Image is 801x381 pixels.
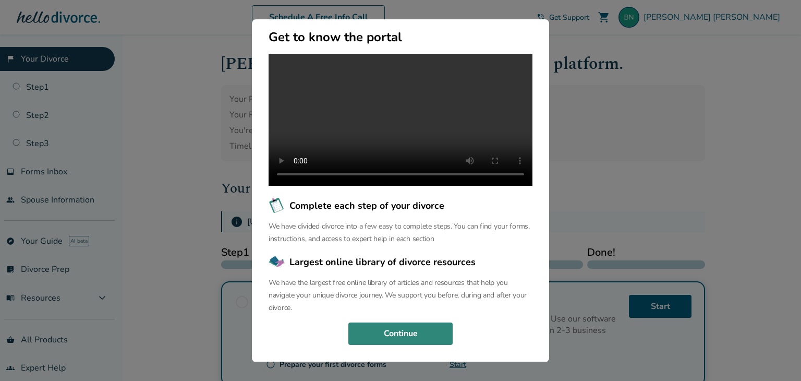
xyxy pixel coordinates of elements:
button: Continue [348,323,453,346]
iframe: Chat Widget [749,331,801,381]
p: We have divided divorce into a few easy to complete steps. You can find your forms, instructions,... [269,220,532,245]
span: Complete each step of your divorce [289,199,444,212]
h2: Get to know the portal [269,29,532,45]
span: Largest online library of divorce resources [289,255,476,269]
img: Largest online library of divorce resources [269,254,285,270]
p: We have the largest free online library of articles and resources that help you navigate your uni... [269,277,532,314]
img: Complete each step of your divorce [269,197,285,214]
